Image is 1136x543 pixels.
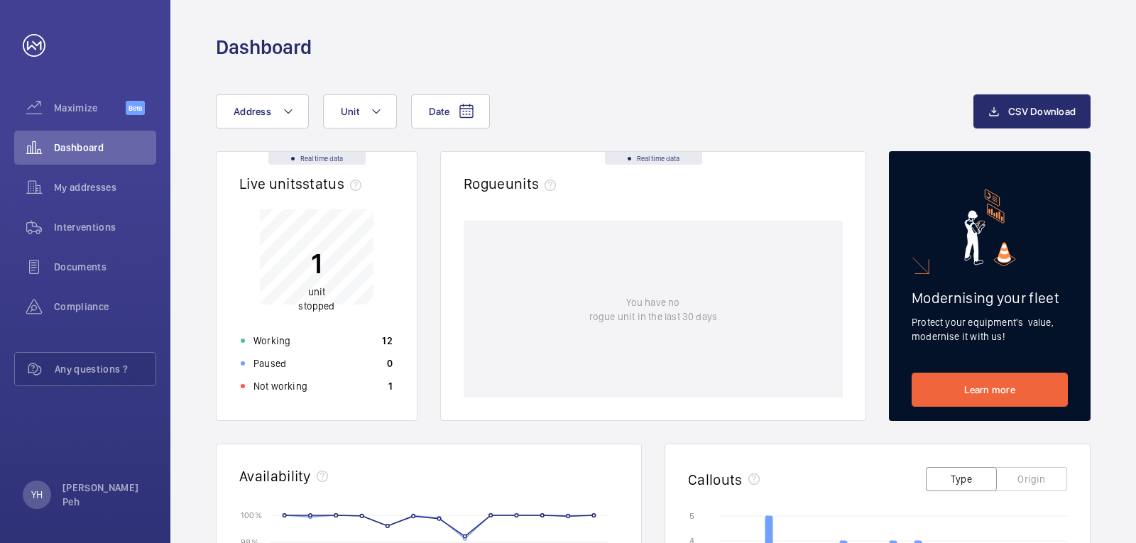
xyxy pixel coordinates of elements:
p: unit [298,285,334,313]
h2: Callouts [688,471,743,488]
span: Unit [341,106,359,117]
p: Paused [253,356,286,371]
span: My addresses [54,180,156,194]
text: 100 % [241,510,262,520]
p: 12 [382,334,393,348]
h2: Live units [239,175,367,192]
button: Type [926,467,997,491]
span: Interventions [54,220,156,234]
span: Maximize [54,101,126,115]
span: Dashboard [54,141,156,155]
span: units [506,175,562,192]
span: Date [429,106,449,117]
span: stopped [298,300,334,312]
img: marketing-card.svg [964,189,1016,266]
span: status [302,175,367,192]
p: YH [31,488,43,502]
h2: Rogue [464,175,562,192]
h2: Modernising your fleet [912,289,1068,307]
text: 5 [689,511,694,521]
h1: Dashboard [216,34,312,60]
p: 1 [388,379,393,393]
button: Origin [996,467,1067,491]
button: CSV Download [973,94,1091,128]
span: Address [234,106,271,117]
p: Protect your equipment's value, modernise it with us! [912,315,1068,344]
p: 0 [387,356,393,371]
span: Any questions ? [55,362,155,376]
p: You have no rogue unit in the last 30 days [589,295,717,324]
button: Unit [323,94,397,128]
div: Real time data [605,152,702,165]
h2: Availability [239,467,311,485]
span: Beta [126,101,145,115]
button: Address [216,94,309,128]
p: [PERSON_NAME] Peh [62,481,148,509]
button: Date [411,94,490,128]
p: 1 [298,246,334,281]
a: Learn more [912,373,1068,407]
span: CSV Download [1008,106,1076,117]
span: Documents [54,260,156,274]
p: Not working [253,379,307,393]
div: Real time data [268,152,366,165]
span: Compliance [54,300,156,314]
p: Working [253,334,290,348]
